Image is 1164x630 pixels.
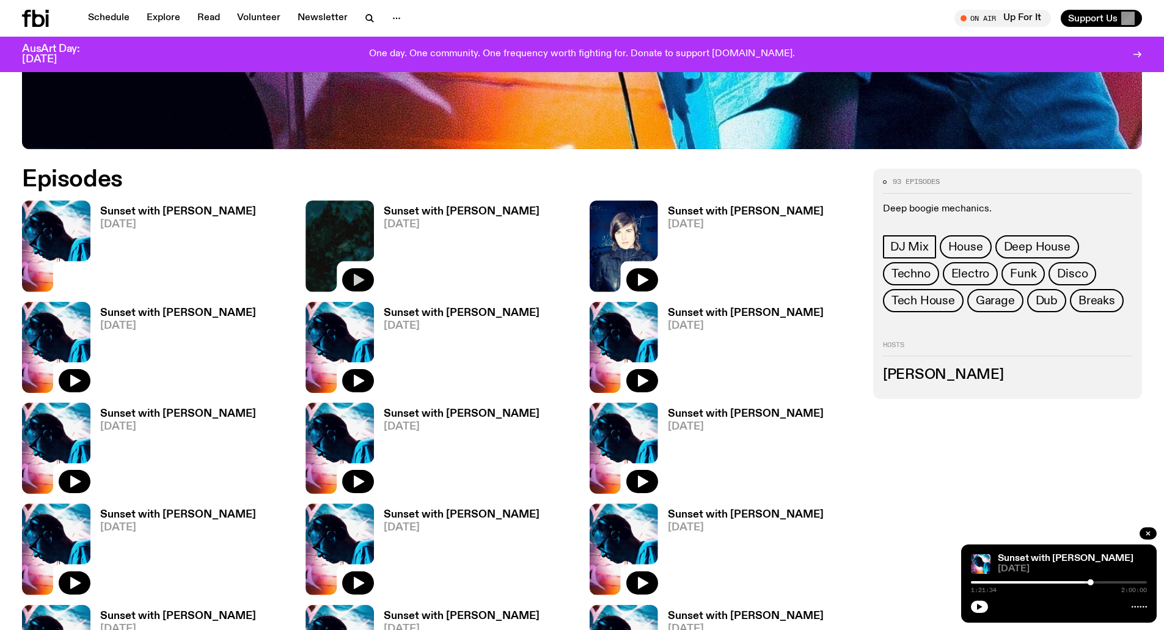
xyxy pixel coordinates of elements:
img: Simon Caldwell stands side on, looking downwards. He has headphones on. Behind him is a brightly ... [22,403,90,494]
h2: Hosts [883,342,1132,356]
a: Sunset with [PERSON_NAME] [998,554,1133,563]
span: House [948,240,983,254]
span: DJ Mix [890,240,929,254]
a: Sunset with [PERSON_NAME][DATE] [90,510,256,595]
h3: Sunset with [PERSON_NAME] [100,409,256,419]
span: Techno [891,267,931,280]
a: Electro [943,262,998,285]
button: Support Us [1061,10,1142,27]
span: Support Us [1068,13,1118,24]
img: Simon Caldwell stands side on, looking downwards. He has headphones on. Behind him is a brightly ... [306,302,374,393]
a: Deep House [995,235,1079,258]
a: Garage [967,289,1023,312]
a: Sunset with [PERSON_NAME][DATE] [374,308,540,393]
a: Funk [1001,262,1045,285]
a: Techno [883,262,939,285]
h3: Sunset with [PERSON_NAME] [100,510,256,520]
img: Simon Caldwell stands side on, looking downwards. He has headphones on. Behind him is a brightly ... [22,504,90,595]
img: Simon Caldwell stands side on, looking downwards. He has headphones on. Behind him is a brightly ... [590,302,658,393]
h3: Sunset with [PERSON_NAME] [100,611,256,621]
h3: [PERSON_NAME] [883,368,1132,382]
span: [DATE] [668,321,824,331]
a: DJ Mix [883,235,936,258]
p: Deep boogie mechanics. [883,203,1132,215]
a: Sunset with [PERSON_NAME][DATE] [374,207,540,291]
h3: Sunset with [PERSON_NAME] [668,308,824,318]
span: Funk [1010,267,1036,280]
h3: Sunset with [PERSON_NAME] [668,611,824,621]
p: One day. One community. One frequency worth fighting for. Donate to support [DOMAIN_NAME]. [369,49,795,60]
img: Simon Caldwell stands side on, looking downwards. He has headphones on. Behind him is a brightly ... [306,403,374,494]
h3: Sunset with [PERSON_NAME] [384,611,540,621]
h3: Sunset with [PERSON_NAME] [668,207,824,217]
span: Disco [1057,267,1088,280]
img: Simon Caldwell stands side on, looking downwards. He has headphones on. Behind him is a brightly ... [22,200,90,291]
span: [DATE] [100,219,256,230]
a: Sunset with [PERSON_NAME][DATE] [374,409,540,494]
a: Explore [139,10,188,27]
span: Breaks [1078,294,1115,307]
h3: Sunset with [PERSON_NAME] [384,409,540,419]
h3: Sunset with [PERSON_NAME] [384,510,540,520]
span: [DATE] [100,522,256,533]
a: Volunteer [230,10,288,27]
a: Sunset with [PERSON_NAME][DATE] [374,510,540,595]
a: Sunset with [PERSON_NAME][DATE] [90,308,256,393]
a: Dub [1027,289,1066,312]
span: [DATE] [384,219,540,230]
h3: AusArt Day: [DATE] [22,44,100,65]
a: Sunset with [PERSON_NAME][DATE] [90,207,256,291]
span: [DATE] [668,422,824,432]
span: 93 episodes [893,178,940,185]
h3: Sunset with [PERSON_NAME] [668,510,824,520]
span: Electro [951,267,990,280]
a: Tech House [883,289,964,312]
a: Sunset with [PERSON_NAME][DATE] [658,510,824,595]
span: [DATE] [384,422,540,432]
img: Simon Caldwell stands side on, looking downwards. He has headphones on. Behind him is a brightly ... [22,302,90,393]
span: Tech House [891,294,955,307]
button: On AirUp For It [954,10,1051,27]
span: 2:00:00 [1121,587,1147,593]
h2: Episodes [22,169,764,191]
a: Sunset with [PERSON_NAME][DATE] [658,409,824,494]
a: Schedule [81,10,137,27]
a: Read [190,10,227,27]
h3: Sunset with [PERSON_NAME] [384,308,540,318]
h3: Sunset with [PERSON_NAME] [384,207,540,217]
img: Simon Caldwell stands side on, looking downwards. He has headphones on. Behind him is a brightly ... [590,403,658,494]
a: Sunset with [PERSON_NAME][DATE] [90,409,256,494]
span: [DATE] [100,422,256,432]
h3: Sunset with [PERSON_NAME] [100,308,256,318]
a: House [940,235,992,258]
span: [DATE] [668,522,824,533]
span: Dub [1036,294,1058,307]
h3: Sunset with [PERSON_NAME] [668,409,824,419]
span: Garage [976,294,1015,307]
a: Sunset with [PERSON_NAME][DATE] [658,308,824,393]
img: Simon Caldwell stands side on, looking downwards. He has headphones on. Behind him is a brightly ... [306,504,374,595]
span: [DATE] [384,321,540,331]
a: Sunset with [PERSON_NAME][DATE] [658,207,824,291]
h3: Sunset with [PERSON_NAME] [100,207,256,217]
span: [DATE] [668,219,824,230]
span: Deep House [1004,240,1071,254]
span: [DATE] [384,522,540,533]
span: [DATE] [998,565,1147,574]
span: 1:21:34 [971,587,997,593]
span: [DATE] [100,321,256,331]
img: Simon Caldwell stands side on, looking downwards. He has headphones on. Behind him is a brightly ... [971,554,990,574]
a: Breaks [1070,289,1124,312]
a: Disco [1049,262,1096,285]
img: Simon Caldwell stands side on, looking downwards. He has headphones on. Behind him is a brightly ... [590,504,658,595]
a: Newsletter [290,10,355,27]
